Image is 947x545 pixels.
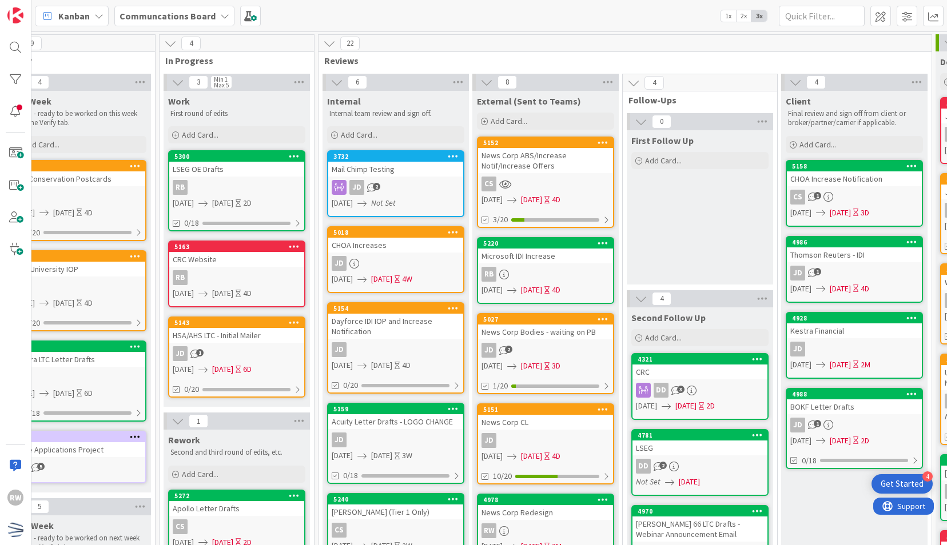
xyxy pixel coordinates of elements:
[792,162,922,170] div: 5158
[482,177,496,191] div: CS
[654,383,669,398] div: DD
[30,500,49,514] span: 5
[7,490,23,506] div: RW
[402,450,412,462] div: 3W
[552,284,560,296] div: 4D
[328,342,463,357] div: JD
[189,414,208,428] span: 1
[169,151,304,162] div: 5300
[340,37,360,50] span: 22
[173,270,188,285] div: RB
[174,243,304,251] div: 5163
[787,237,922,262] div: 4986Thomson Reuters - IDI
[787,313,922,323] div: 4928
[790,207,811,219] span: [DATE]
[802,455,817,467] span: 0/18
[632,516,767,542] div: [PERSON_NAME] 66 LTC Drafts - Webinar Announcement Email
[552,194,560,206] div: 4D
[483,139,613,147] div: 5152
[861,207,869,219] div: 3D
[212,197,233,209] span: [DATE]
[645,155,682,166] span: Add Card...
[881,478,924,490] div: Get Started
[478,249,613,263] div: Microsoft IDI Increase
[483,315,613,323] div: 5027
[483,496,613,504] div: 4978
[483,406,613,414] div: 5151
[348,75,367,89] span: 6
[830,435,851,447] span: [DATE]
[196,349,204,356] span: 1
[493,214,508,226] span: 3/20
[329,109,462,118] p: Internal team review and sign off.
[371,198,396,208] i: Not Set
[478,415,613,430] div: News Corp CL
[644,76,664,90] span: 4
[10,251,145,276] div: 5248Rice University IOP
[786,95,811,107] span: Client
[332,342,347,357] div: JD
[659,462,667,469] span: 2
[814,192,821,199] span: 1
[632,354,767,364] div: 4321
[632,506,767,542] div: 4970[PERSON_NAME] 66 LTC Drafts - Webinar Announcement Email
[787,161,922,171] div: 5158
[799,139,836,150] span: Add Card...
[652,115,671,129] span: 0
[243,197,252,209] div: 2D
[168,95,190,107] span: Work
[787,389,922,414] div: 4988BOKF Letter Drafts
[638,507,767,515] div: 4970
[169,252,304,267] div: CRC Website
[478,404,613,430] div: 5151News Corp CL
[478,148,613,173] div: News Corp ABS/Increase Notif/Increase Offers
[806,75,826,89] span: 4
[349,180,364,195] div: JD
[371,273,392,285] span: [DATE]
[814,420,821,427] span: 1
[787,161,922,186] div: 5158CHOA Increase Notification
[7,522,23,538] img: avatar
[169,346,304,361] div: JD
[341,130,377,140] span: Add Card...
[478,238,613,263] div: 5220Microsoft IDI Increase
[706,400,715,412] div: 2D
[679,476,700,488] span: [DATE]
[371,359,392,371] span: [DATE]
[675,400,697,412] span: [DATE]
[478,343,613,358] div: JD
[22,37,42,50] span: 9
[120,10,216,22] b: Communcations Board
[328,303,463,339] div: 5154Dayforce IDI IOP and Increase Notification
[482,450,503,462] span: [DATE]
[169,162,304,177] div: LSEG OE Drafts
[482,284,503,296] span: [DATE]
[184,217,199,229] span: 0/18
[790,342,805,356] div: JD
[787,342,922,356] div: JD
[30,75,49,89] span: 4
[173,287,194,299] span: [DATE]
[478,267,613,282] div: RB
[636,400,657,412] span: [DATE]
[521,194,542,206] span: [DATE]
[333,405,463,413] div: 5159
[373,183,380,190] span: 2
[631,135,694,146] span: First Follow Up
[9,520,54,531] span: Next Week
[169,519,304,534] div: CS
[169,270,304,285] div: RB
[521,360,542,372] span: [DATE]
[10,171,145,186] div: JHU Conservation Postcards
[790,283,811,295] span: [DATE]
[332,359,353,371] span: [DATE]
[169,491,304,501] div: 5272
[478,177,613,191] div: CS
[214,77,228,82] div: Min 1
[482,267,496,282] div: RB
[478,495,613,520] div: 4978News Corp Redesign
[638,431,767,439] div: 4781
[169,242,304,252] div: 5163
[10,161,145,186] div: 5198JHU Conservation Postcards
[632,430,767,455] div: 4781LSEG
